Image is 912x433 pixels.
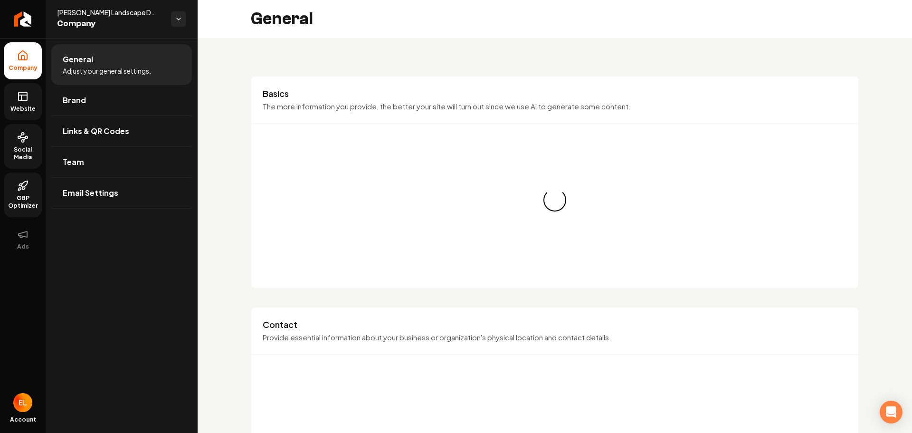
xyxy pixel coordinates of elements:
[4,124,42,169] a: Social Media
[4,221,42,258] button: Ads
[880,401,902,423] div: Open Intercom Messenger
[10,416,36,423] span: Account
[4,146,42,161] span: Social Media
[63,66,151,76] span: Adjust your general settings.
[5,64,41,72] span: Company
[263,319,847,330] h3: Contact
[57,8,163,17] span: [PERSON_NAME] Landscape Designs
[51,147,192,177] a: Team
[51,85,192,115] a: Brand
[251,10,313,29] h2: General
[63,125,129,137] span: Links & QR Codes
[7,105,39,113] span: Website
[263,332,847,343] p: Provide essential information about your business or organization's physical location and contact...
[63,54,93,65] span: General
[13,393,32,412] img: Eric Lundborg
[57,17,163,30] span: Company
[263,88,847,99] h3: Basics
[4,173,42,217] a: GBP Optimizer
[63,187,118,199] span: Email Settings
[263,101,847,112] p: The more information you provide, the better your site will turn out since we use AI to generate ...
[51,178,192,208] a: Email Settings
[51,116,192,146] a: Links & QR Codes
[13,243,33,250] span: Ads
[63,156,84,168] span: Team
[543,189,566,212] div: Loading
[13,393,32,412] button: Open user button
[14,11,32,27] img: Rebolt Logo
[4,194,42,210] span: GBP Optimizer
[4,83,42,120] a: Website
[63,95,86,106] span: Brand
